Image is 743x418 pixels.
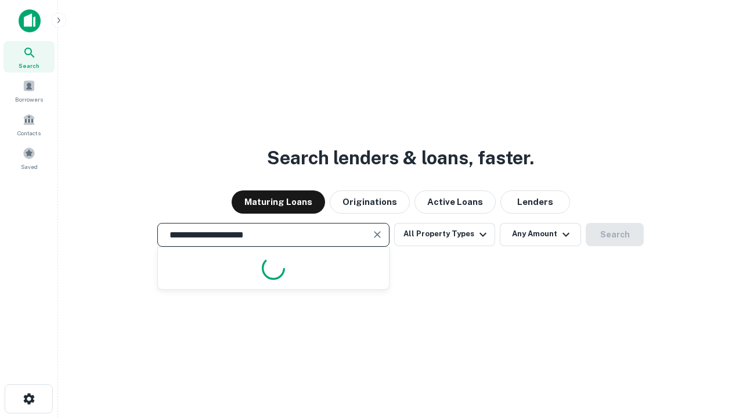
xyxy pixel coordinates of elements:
[17,128,41,138] span: Contacts
[3,41,55,73] a: Search
[15,95,43,104] span: Borrowers
[19,9,41,33] img: capitalize-icon.png
[500,223,581,246] button: Any Amount
[3,75,55,106] a: Borrowers
[414,190,496,214] button: Active Loans
[685,325,743,381] iframe: Chat Widget
[19,61,39,70] span: Search
[500,190,570,214] button: Lenders
[394,223,495,246] button: All Property Types
[232,190,325,214] button: Maturing Loans
[3,142,55,174] a: Saved
[3,109,55,140] a: Contacts
[267,144,534,172] h3: Search lenders & loans, faster.
[21,162,38,171] span: Saved
[369,226,385,243] button: Clear
[330,190,410,214] button: Originations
